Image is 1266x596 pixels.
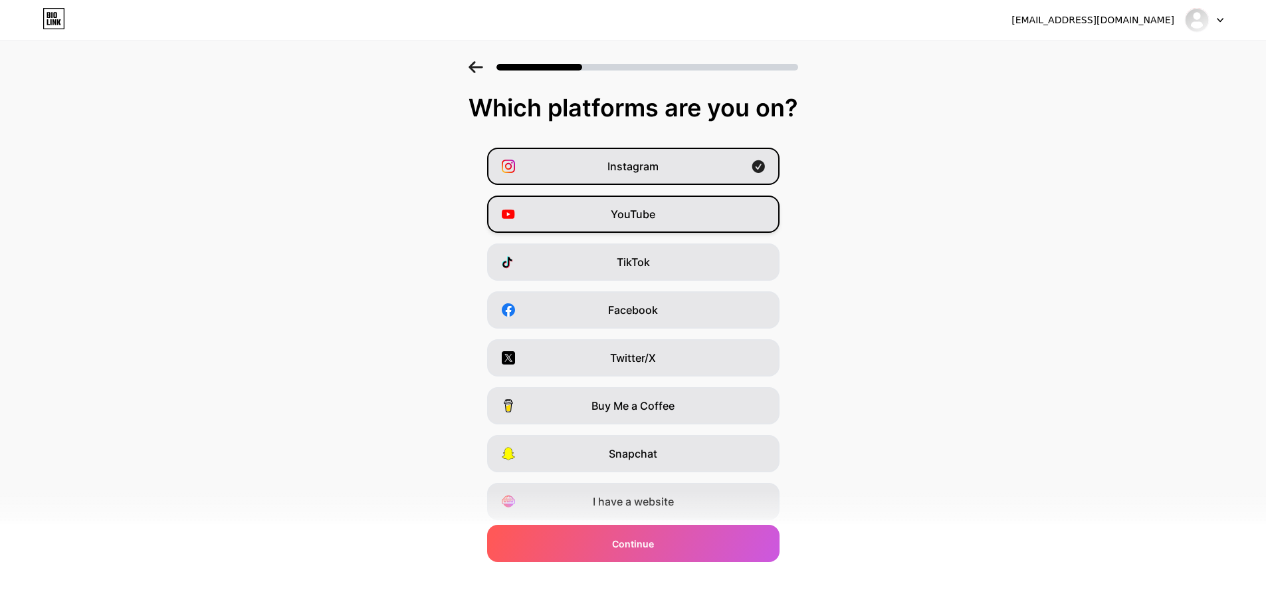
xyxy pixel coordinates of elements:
img: jeerahouse [1184,7,1210,33]
span: TikTok [617,254,650,270]
span: Continue [612,537,654,551]
span: Buy Me a Coffee [591,398,675,414]
div: [EMAIL_ADDRESS][DOMAIN_NAME] [1011,13,1174,27]
span: Snapchat [609,446,657,462]
span: Instagram [607,158,659,174]
div: Which platforms are you on? [13,94,1253,121]
span: Twitter/X [610,350,656,366]
span: YouTube [611,206,655,222]
span: I have a website [593,494,674,510]
span: Facebook [608,302,658,318]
